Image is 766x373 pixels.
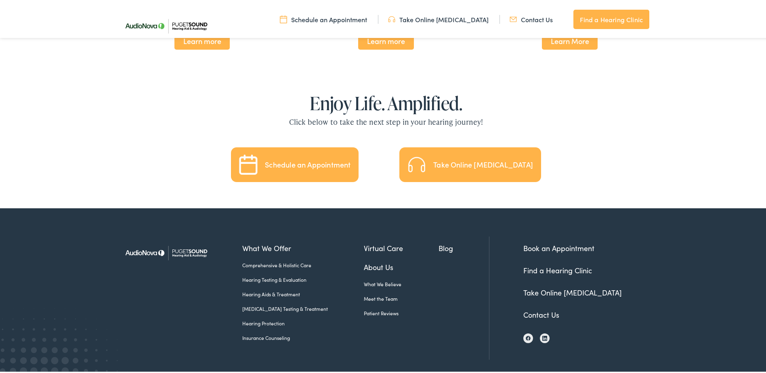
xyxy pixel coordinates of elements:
[523,264,592,274] a: Find a Hearing Clinic
[399,146,541,180] a: Take an Online Hearing Test Take Online [MEDICAL_DATA]
[523,241,594,251] a: Book an Appointment
[242,304,364,311] a: [MEDICAL_DATA] Testing & Treatment
[280,13,367,22] a: Schedule an Appointment
[364,279,439,286] a: What We Believe
[242,289,364,296] a: Hearing Aids & Treatment
[542,334,547,339] img: LinkedIn
[542,31,598,48] span: Learn More
[523,286,622,296] a: Take Online [MEDICAL_DATA]
[242,275,364,282] a: Hearing Testing & Evaluation
[364,241,439,252] a: Virtual Care
[433,159,533,167] div: Take Online [MEDICAL_DATA]
[265,159,350,167] div: Schedule an Appointment
[407,153,427,173] img: Take an Online Hearing Test
[358,31,413,48] span: Learn more
[388,13,489,22] a: Take Online [MEDICAL_DATA]
[523,308,559,318] a: Contact Us
[242,318,364,325] a: Hearing Protection
[238,153,258,173] img: Schedule an Appointment
[242,260,364,267] a: Comprehensive & Holistic Care
[388,13,395,22] img: utility icon
[573,8,649,27] a: Find a Hearing Clinic
[364,260,439,271] a: About Us
[439,241,489,252] a: Blog
[364,293,439,301] a: Meet the Team
[510,13,517,22] img: utility icon
[364,308,439,315] a: Patient Reviews
[242,241,364,252] a: What We Offer
[280,13,287,22] img: utility icon
[120,235,212,268] img: Puget Sound Hearing Aid & Audiology
[526,334,531,339] img: Facebook icon, indicating the presence of the site or brand on the social media platform.
[242,333,364,340] a: Insurance Counseling
[510,13,553,22] a: Contact Us
[231,146,359,180] a: Schedule an Appointment Schedule an Appointment
[174,31,230,48] span: Learn more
